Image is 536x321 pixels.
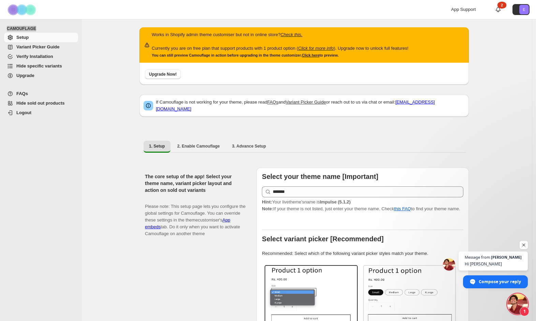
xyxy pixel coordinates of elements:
a: Setup [4,33,78,42]
a: 2 [495,6,502,13]
a: Hide specific variants [4,61,78,71]
p: If Camouflage is not working for your theme, please read and or reach out to us via chat or email: [156,99,465,112]
a: Variant Picker Guide [286,100,326,105]
div: Open chat [507,294,528,314]
span: App Support [451,7,476,12]
span: Logout [16,110,31,115]
a: this FAQ [394,206,411,211]
span: Hide specific variants [16,63,62,68]
span: [PERSON_NAME] [491,255,522,259]
strong: Note: [262,206,273,211]
span: Avatar with initials E [519,5,529,14]
span: Upgrade [16,73,34,78]
span: Message from [465,255,490,259]
strong: Hint: [262,199,272,204]
div: 2 [497,2,506,9]
span: Variant Picker Guide [16,44,59,49]
button: Avatar with initials E [512,4,530,15]
a: Click for more info [298,46,334,51]
span: 1. Setup [149,143,165,149]
b: Select variant picker [Recommended] [262,235,384,243]
span: Hi [PERSON_NAME] [465,261,522,267]
span: Verify Installation [16,54,53,59]
button: Upgrade Now! [145,70,181,79]
span: Hide sold out products [16,101,65,106]
a: Click here [302,53,319,57]
span: CAMOUFLAGE [7,26,78,31]
text: E [523,7,525,12]
span: 3. Advance Setup [232,143,266,149]
a: Verify Installation [4,52,78,61]
a: FAQs [4,89,78,98]
strong: Impulse (5.1.2) [320,199,351,204]
a: Hide sold out products [4,98,78,108]
a: Check this. [281,32,302,37]
p: Works in Shopify admin theme customiser but not in online store? [152,31,408,38]
span: FAQs [16,91,28,96]
span: Compose your reply [479,276,521,288]
p: Recommended: Select which of the following variant picker styles match your theme. [262,250,463,257]
p: If your theme is not listed, just enter your theme name. Check to find your theme name. [262,199,463,212]
span: Your live theme's name is [262,199,351,204]
a: Upgrade [4,71,78,80]
a: Logout [4,108,78,118]
b: Select your theme name [Important] [262,173,378,180]
a: FAQs [267,100,279,105]
p: Please note: This setup page lets you configure the global settings for Camouflage. You can overr... [145,196,245,237]
a: Variant Picker Guide [4,42,78,52]
span: Setup [16,35,29,40]
h2: The core setup of the app! Select your theme name, variant picker layout and action on sold out v... [145,173,245,194]
span: 1 [520,307,529,316]
small: You can still preview Camouflage in action before upgrading in the theme customizer. to preview. [152,53,339,57]
span: Upgrade Now! [149,72,177,77]
p: Currently you are on free plan that support products with 1 product option ( ). Upgrade now to un... [152,45,408,52]
span: 2. Enable Camouflage [177,143,220,149]
img: Camouflage [5,0,40,19]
